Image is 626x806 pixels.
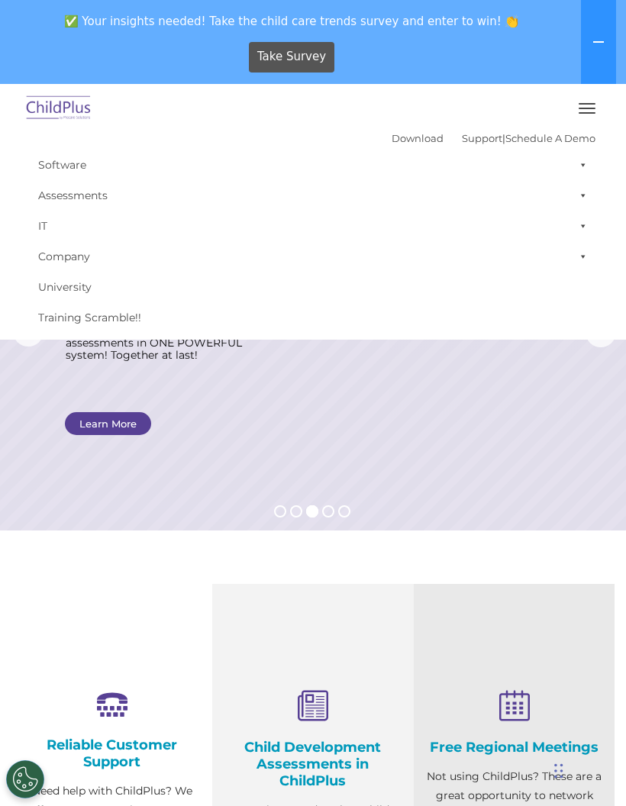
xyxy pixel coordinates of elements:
[31,272,595,302] a: University
[249,42,335,73] a: Take Survey
[505,132,595,144] a: Schedule A Demo
[224,739,402,789] h4: Child Development Assessments in ChildPlus
[66,312,266,361] rs-layer: Program management software combined with child development assessments in ONE POWERFUL system! T...
[462,132,502,144] a: Support
[257,44,326,70] span: Take Survey
[31,302,595,333] a: Training Scramble!!
[31,150,595,180] a: Software
[31,180,595,211] a: Assessments
[65,412,151,435] a: Learn More
[392,132,595,144] font: |
[554,748,563,794] div: Drag
[23,737,201,770] h4: Reliable Customer Support
[31,241,595,272] a: Company
[31,211,595,241] a: IT
[6,760,44,798] button: Cookies Settings
[369,641,626,806] iframe: Chat Widget
[23,91,95,127] img: ChildPlus by Procare Solutions
[6,6,578,36] span: ✅ Your insights needed! Take the child care trends survey and enter to win! 👏
[392,132,444,144] a: Download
